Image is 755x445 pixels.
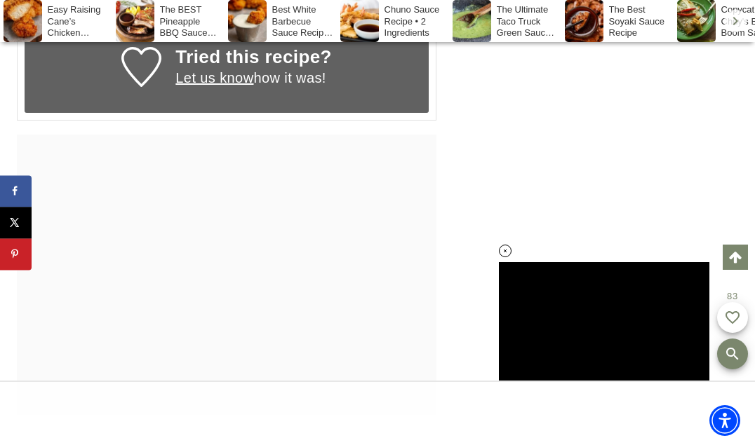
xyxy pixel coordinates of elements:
[175,46,332,67] span: Tried this recipe?
[175,70,253,85] a: Let us know
[175,70,326,85] span: how it was!
[723,245,748,270] a: Scroll to top
[37,382,718,445] iframe: Advertisement
[709,405,740,436] div: Accessibility Menu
